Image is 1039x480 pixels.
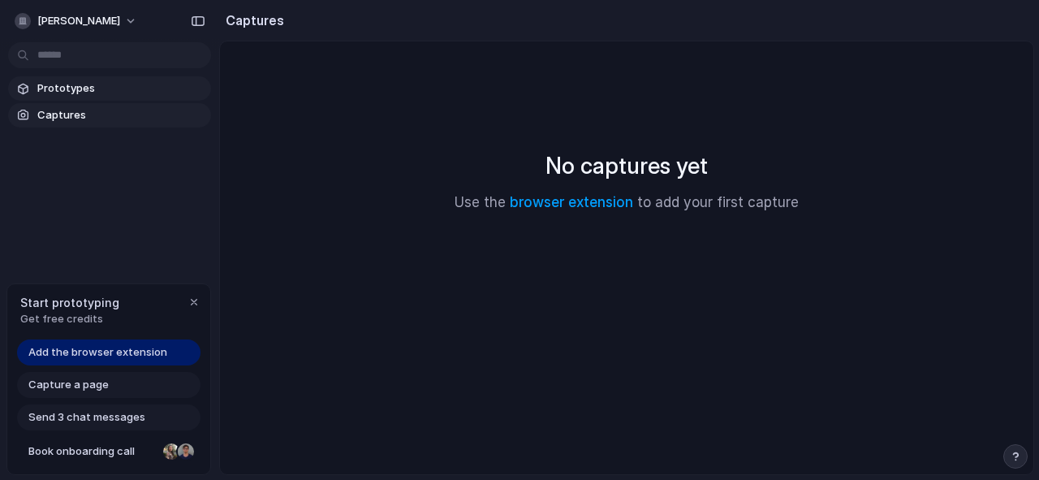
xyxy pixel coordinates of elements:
[37,107,205,123] span: Captures
[545,149,708,183] h2: No captures yet
[20,311,119,327] span: Get free credits
[176,442,196,461] div: Christian Iacullo
[219,11,284,30] h2: Captures
[37,80,205,97] span: Prototypes
[8,76,211,101] a: Prototypes
[28,443,157,460] span: Book onboarding call
[8,8,145,34] button: [PERSON_NAME]
[20,294,119,311] span: Start prototyping
[162,442,181,461] div: Nicole Kubica
[28,409,145,426] span: Send 3 chat messages
[510,194,633,210] a: browser extension
[8,103,211,128] a: Captures
[37,13,120,29] span: [PERSON_NAME]
[28,377,109,393] span: Capture a page
[17,439,200,465] a: Book onboarding call
[455,192,799,214] p: Use the to add your first capture
[28,344,167,361] span: Add the browser extension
